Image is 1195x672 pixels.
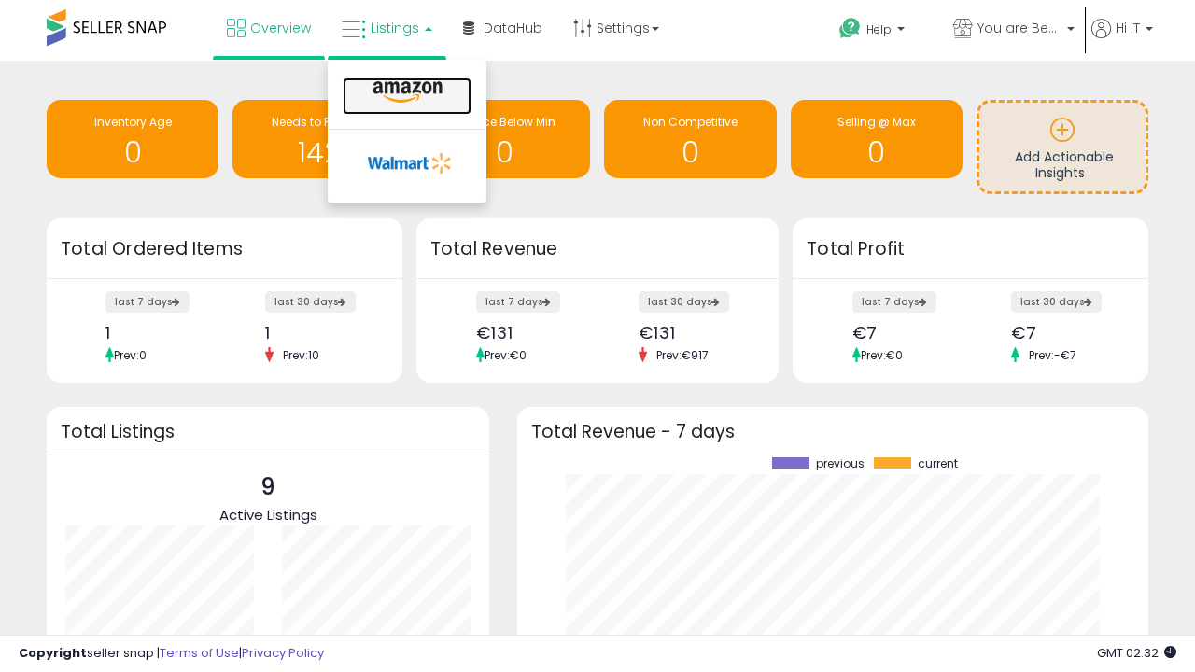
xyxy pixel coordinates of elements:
span: Listings [371,19,419,37]
h3: Total Profit [807,236,1134,262]
span: Prev: 10 [274,347,329,363]
span: Prev: -€7 [1019,347,1086,363]
h1: 0 [800,137,953,168]
div: €131 [476,323,583,343]
span: Active Listings [219,505,317,525]
span: Selling @ Max [837,114,916,130]
p: 9 [219,469,317,505]
label: last 30 days [1011,291,1102,313]
span: You are Beautiful (IT) [977,19,1061,37]
div: €7 [852,323,957,343]
span: Add Actionable Insights [1015,147,1114,183]
a: Non Competitive 0 [604,100,776,178]
h1: 0 [56,137,209,168]
span: Needs to Reprice [272,114,366,130]
span: Inventory Age [94,114,172,130]
span: DataHub [484,19,542,37]
label: last 7 days [476,291,560,313]
span: Overview [250,19,311,37]
strong: Copyright [19,644,87,662]
span: Prev: €917 [647,347,718,363]
div: 1 [265,323,370,343]
a: BB Price Below Min 0 [418,100,590,178]
h1: 0 [428,137,581,168]
span: Prev: €0 [485,347,527,363]
a: Add Actionable Insights [979,103,1146,191]
a: Inventory Age 0 [47,100,218,178]
div: 1 [105,323,210,343]
span: 2025-10-14 02:32 GMT [1097,644,1176,662]
span: Prev: €0 [861,347,903,363]
i: Get Help [838,17,862,40]
label: last 30 days [265,291,356,313]
h1: 0 [613,137,766,168]
span: previous [816,457,865,470]
span: Hi IT [1116,19,1140,37]
a: Selling @ Max 0 [791,100,963,178]
span: Help [866,21,892,37]
h3: Total Listings [61,425,475,439]
h3: Total Revenue - 7 days [531,425,1134,439]
div: €131 [639,323,746,343]
a: Needs to Reprice 142 [232,100,404,178]
label: last 7 days [105,291,190,313]
div: €7 [1011,323,1116,343]
h3: Total Ordered Items [61,236,388,262]
span: Non Competitive [643,114,738,130]
label: last 7 days [852,291,936,313]
h1: 142 [242,137,395,168]
span: current [918,457,958,470]
div: seller snap | | [19,645,324,663]
a: Help [824,3,936,61]
label: last 30 days [639,291,729,313]
h3: Total Revenue [430,236,765,262]
a: Privacy Policy [242,644,324,662]
span: Prev: 0 [114,347,147,363]
a: Terms of Use [160,644,239,662]
a: Hi IT [1091,19,1153,61]
span: BB Price Below Min [453,114,555,130]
